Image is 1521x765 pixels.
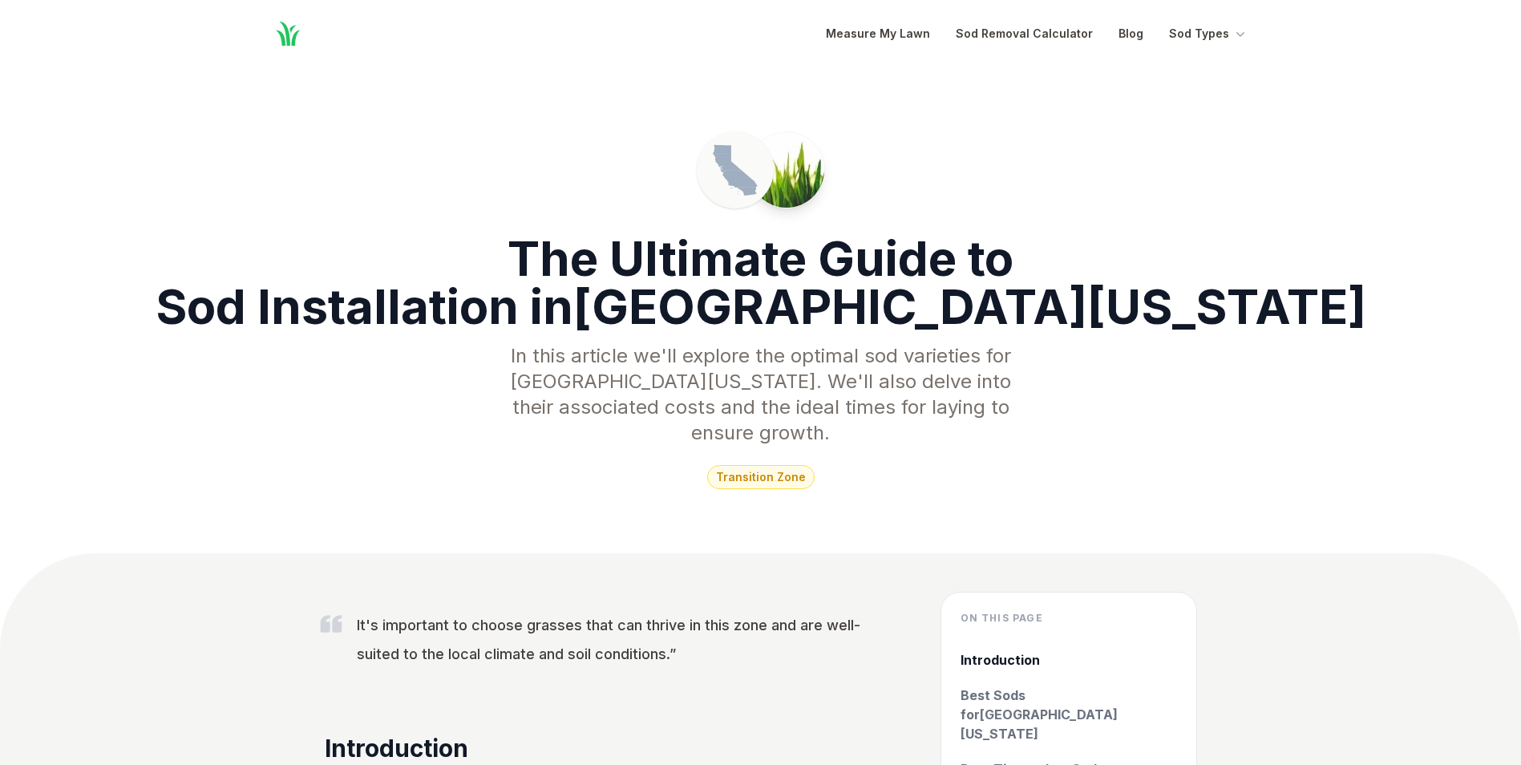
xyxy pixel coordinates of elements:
button: Sod Types [1169,24,1248,43]
img: Southern California state outline [710,144,761,196]
p: It's important to choose grasses that can thrive in this zone and are well-suited to the local cl... [357,611,889,669]
a: Sod Removal Calculator [956,24,1093,43]
h2: Introduction [325,733,889,765]
h4: On this page [961,612,1177,625]
img: Picture of a patch of sod in Southern California [749,132,824,208]
a: Introduction [961,650,1177,670]
a: Blog [1119,24,1143,43]
p: In this article we'll explore the optimal sod varieties for [GEOGRAPHIC_DATA][US_STATE] . We'll a... [491,343,1030,446]
a: Best Sods for[GEOGRAPHIC_DATA][US_STATE] [961,686,1177,743]
a: Measure My Lawn [826,24,930,43]
span: transition zone [707,465,815,489]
